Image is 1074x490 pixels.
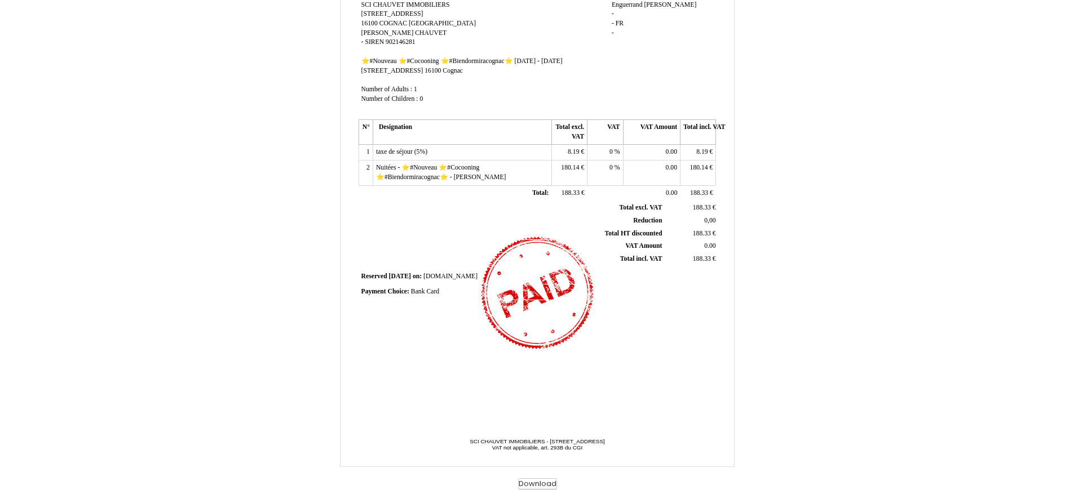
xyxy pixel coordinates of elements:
span: Nuitées - ⭐️#Nouveau ⭐️#Cocooning ⭐️#Biendormiracognac⭐️ - [PERSON_NAME] [376,164,506,181]
span: - [361,38,364,46]
th: Total incl. VAT [680,120,716,145]
span: Reserved [361,273,387,280]
span: 8.19 [568,148,579,155]
span: [GEOGRAPHIC_DATA] [409,20,476,27]
td: € [680,185,716,201]
span: VAT Amount [625,242,662,250]
span: Total: [532,189,549,197]
span: 8.19 [696,148,708,155]
span: CHAUVET [415,29,447,37]
td: € [680,145,716,161]
td: 1 [359,145,373,161]
td: € [680,161,716,185]
span: 188.33 [693,230,711,237]
span: Total excl. VAT [620,204,662,211]
span: Total incl. VAT [620,255,662,262]
span: FR [616,20,624,27]
span: [STREET_ADDRESS] [361,67,423,74]
span: [DOMAIN_NAME] [423,273,478,280]
span: ⭐️#Nouveau ⭐️#Cocooning ⭐️#Biendormiracognac⭐️ [361,57,513,65]
span: 0.00 [666,189,677,197]
span: SIREN 902146281 [365,38,415,46]
td: € [664,202,718,214]
span: taxe de séjour (5%) [376,148,427,155]
td: € [551,145,587,161]
span: 188.33 [562,189,580,197]
td: % [587,161,623,185]
span: 16100 [361,20,378,27]
span: VAT not applicable, art. 293B du CGI [492,444,582,451]
th: VAT [587,120,623,145]
span: SCI CHAUVET IMMOBILIERS - [STREET_ADDRESS] [470,438,604,444]
th: N° [359,120,373,145]
td: % [587,145,623,161]
span: 188.33 [690,189,708,197]
span: Payment Choice: [361,288,409,295]
span: 188.33 [693,204,711,211]
th: Total excl. VAT [551,120,587,145]
span: SCI CHAUVET IMMOBILIERS [361,1,450,8]
span: 0 [609,148,613,155]
td: 2 [359,161,373,185]
span: 0.00 [666,164,677,171]
span: Reduction [633,217,662,224]
span: 180.14 [690,164,708,171]
span: Cognac [443,67,463,74]
span: 180.14 [561,164,579,171]
span: - [612,10,614,17]
span: Enguerrand [612,1,643,8]
span: 16100 [425,67,441,74]
td: € [551,185,587,201]
span: [PERSON_NAME] [644,1,696,8]
span: [DATE] [389,273,411,280]
span: 0.00 [704,242,715,250]
span: - [612,20,614,27]
span: [DATE] - [DATE] [515,57,563,65]
span: Total HT discounted [604,230,662,237]
span: 0,00 [704,217,715,224]
span: Number of Children : [361,95,418,103]
span: COGNAC [379,20,407,27]
td: € [551,161,587,185]
td: € [664,253,718,266]
span: Bank Card [411,288,439,295]
td: € [664,227,718,240]
span: - [612,29,614,37]
span: [PERSON_NAME] [361,29,414,37]
span: 1 [414,86,417,93]
span: 0.00 [666,148,677,155]
span: 188.33 [693,255,711,262]
span: 0 [609,164,613,171]
span: on: [413,273,422,280]
span: Number of Adults : [361,86,413,93]
button: Download [518,478,557,490]
th: VAT Amount [623,120,680,145]
span: [STREET_ADDRESS] [361,10,423,17]
th: Designation [373,120,551,145]
span: 0 [419,95,423,103]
